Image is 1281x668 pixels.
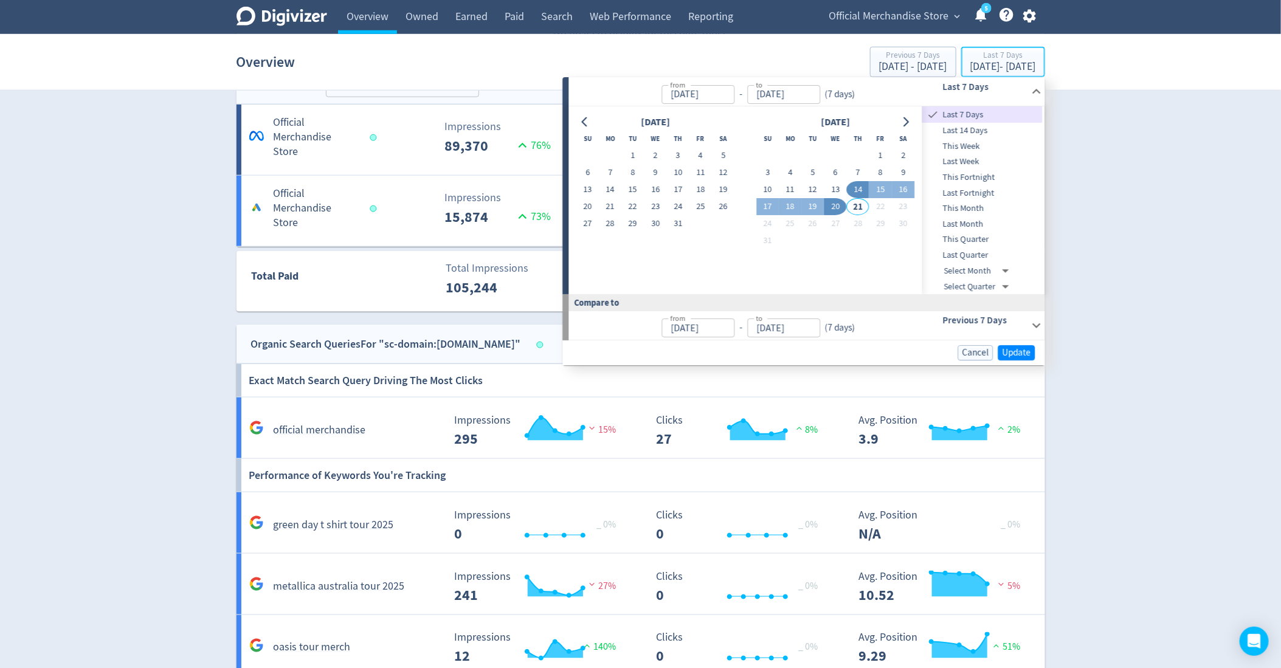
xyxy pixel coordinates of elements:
[712,131,734,148] th: Saturday
[249,421,264,435] svg: Google Analytics
[802,131,824,148] th: Tuesday
[824,199,847,216] button: 20
[756,199,779,216] button: 17
[922,201,1043,216] div: This Month
[922,124,1043,137] span: Last 14 Days
[952,11,963,22] span: expand_more
[249,577,264,591] svg: Google Analytics
[448,632,630,664] svg: Impressions 12
[847,165,869,182] button: 7
[644,148,667,165] button: 2
[667,182,689,199] button: 17
[824,165,847,182] button: 6
[824,216,847,233] button: 27
[712,199,734,216] button: 26
[998,345,1035,360] button: Update
[922,140,1043,153] span: This Week
[576,165,599,182] button: 6
[596,518,616,531] span: _ 0%
[667,199,689,216] button: 24
[756,165,779,182] button: 3
[237,492,1045,554] a: green day t shirt tour 2025 Impressions 0 Impressions 0 _ 0% Clicks 0 Clicks 0 _ 0% Avg. Position...
[869,216,892,233] button: 29
[922,185,1043,201] div: Last Fortnight
[712,182,734,199] button: 19
[563,295,1045,311] div: Compare to
[274,579,405,594] h5: metallica australia tour 2025
[820,322,855,336] div: ( 7 days )
[237,176,1045,246] a: Official Merchandise StoreImpressions15,87473%Clicks26425%Conversions5.3333%ROAS5.740%Amount Spen...
[962,348,989,357] span: Cancel
[444,119,554,135] p: Impressions
[802,165,824,182] button: 5
[621,165,644,182] button: 8
[274,423,366,438] h5: official merchandise
[995,424,1007,433] img: positive-performance.svg
[779,216,801,233] button: 25
[667,165,689,182] button: 10
[922,106,1043,123] div: Last 7 Days
[651,509,833,542] svg: Clicks 0
[944,263,1014,279] div: Select Month
[644,199,667,216] button: 23
[756,80,762,90] label: to
[922,171,1043,184] span: This Fortnight
[943,314,1026,328] h6: Previous 7 Days
[734,322,747,336] div: -
[444,135,514,157] p: 89,370
[599,131,621,148] th: Monday
[644,182,667,199] button: 16
[779,199,801,216] button: 18
[586,580,616,592] span: 27%
[892,199,914,216] button: 23
[958,345,993,360] button: Cancel
[689,182,712,199] button: 18
[852,571,1035,603] svg: Avg. Position 10.52
[237,267,371,291] div: Total Paid
[922,247,1043,263] div: Last Quarter
[712,148,734,165] button: 5
[779,165,801,182] button: 4
[922,218,1043,231] span: Last Month
[1240,627,1269,656] div: Open Intercom Messenger
[995,580,1007,589] img: negative-performance.svg
[644,216,667,233] button: 30
[943,80,1026,94] h6: Last 7 Days
[922,156,1043,169] span: Last Week
[922,106,1043,294] nav: presets
[892,131,914,148] th: Saturday
[569,106,1045,294] div: from-to(7 days)Last 7 Days
[847,182,869,199] button: 14
[879,61,947,72] div: [DATE] - [DATE]
[870,47,956,77] button: Previous 7 Days[DATE] - [DATE]
[689,199,712,216] button: 25
[922,202,1043,215] span: This Month
[852,415,1035,447] svg: Avg. Position 3.9
[879,51,947,61] div: Previous 7 Days
[581,641,616,653] span: 140%
[779,131,801,148] th: Monday
[869,131,892,148] th: Friday
[824,131,847,148] th: Wednesday
[922,232,1043,248] div: This Quarter
[892,165,914,182] button: 9
[599,199,621,216] button: 21
[569,311,1045,340] div: from-to(7 days)Previous 7 Days
[897,114,914,131] button: Go to next month
[847,131,869,148] th: Thursday
[249,459,446,492] h6: Performance of Keywords You're Tracking
[922,139,1043,154] div: This Week
[712,165,734,182] button: 12
[251,336,521,353] div: Organic Search Queries For "sc-domain:[DOMAIN_NAME]"
[237,105,1045,175] a: *Official Merchandise StoreImpressions89,37076%Clicks2,178174%Conversions27.00286%ROAS3.245%Amoun...
[756,131,779,148] th: Sunday
[995,424,1020,436] span: 2%
[1003,348,1031,357] span: Update
[756,216,779,233] button: 24
[799,641,818,653] span: _ 0%
[689,148,712,165] button: 4
[852,509,1035,542] svg: Avg. Position N/A
[799,518,818,531] span: _ 0%
[922,170,1043,185] div: This Fortnight
[586,424,598,433] img: negative-performance.svg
